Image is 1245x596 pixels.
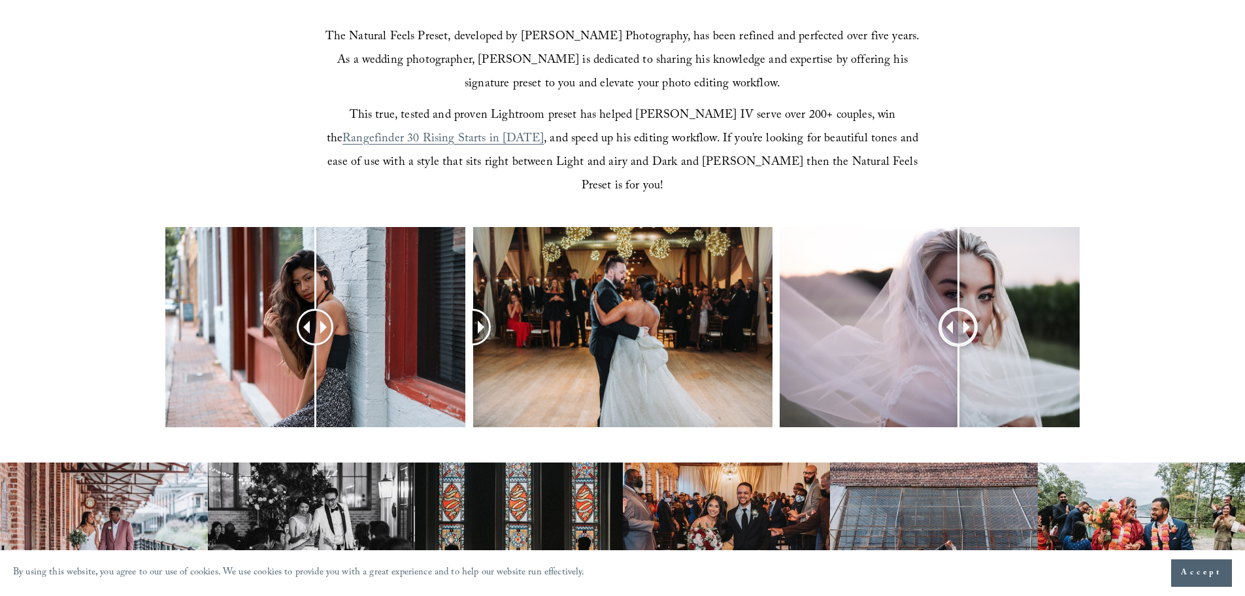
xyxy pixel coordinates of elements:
span: Accept [1181,567,1222,580]
span: , and speed up his editing workflow. If you’re looking for beautiful tones and ease of use with a... [327,130,921,197]
span: This true, tested and proven Lightroom preset has helped [PERSON_NAME] IV serve over 200+ couples... [327,106,899,150]
a: Rangefinder 30 Rising Starts in [DATE] [342,130,544,150]
span: The Natural Feels Preset, developed by [PERSON_NAME] Photography, has been refined and perfected ... [325,27,923,95]
button: Accept [1171,559,1232,587]
p: By using this website, you agree to our use of cookies. We use cookies to provide you with a grea... [13,564,585,583]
